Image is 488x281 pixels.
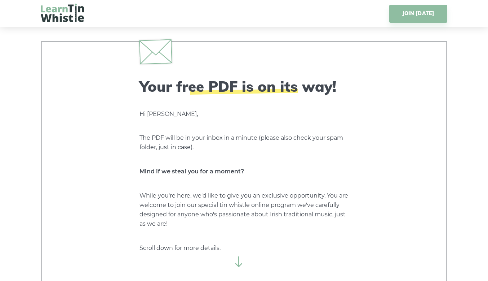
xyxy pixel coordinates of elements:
[139,243,349,253] p: Scroll down for more details.
[41,4,84,22] img: LearnTinWhistle.com
[139,39,172,64] img: envelope.svg
[139,168,244,175] strong: Mind if we steal you for a moment?
[139,133,349,152] p: The PDF will be in your inbox in a minute (please also check your spam folder, just in case).
[139,109,349,119] p: Hi [PERSON_NAME],
[139,191,349,229] p: While you're here, we'd like to give you an exclusive opportunity. You are welcome to join our sp...
[139,78,349,95] h2: Your free PDF is on its way!
[389,5,447,23] a: JOIN [DATE]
